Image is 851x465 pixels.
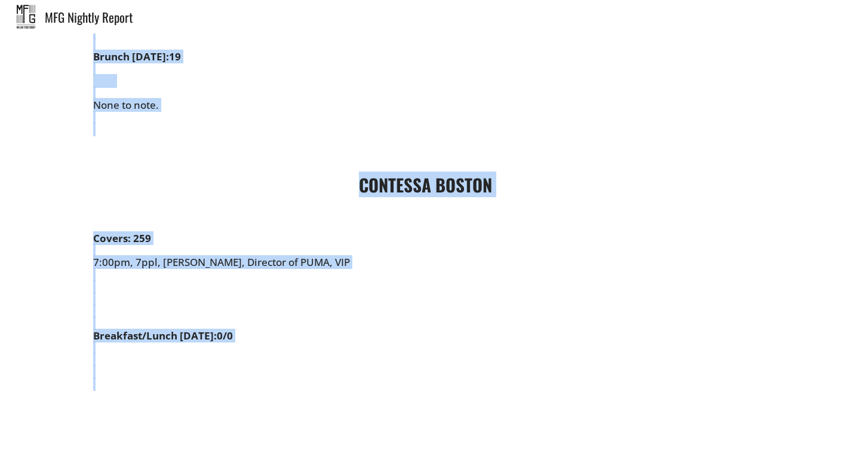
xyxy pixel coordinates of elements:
strong: CONTESSA BOSTON [359,172,492,197]
div: None to note. [93,51,758,136]
strong: Breakfast/Lunch [DATE]: [93,329,217,342]
strong: 19 [169,50,181,63]
div: 7:00pm, 7ppl, [PERSON_NAME], Director of PUMA, VIP [93,232,758,330]
div: MFG Nightly Report [45,11,851,23]
strong: Brunch [DATE]: [93,50,169,63]
strong: Covers: 259 [93,231,151,245]
img: mfg_nightly.jpeg [17,5,35,29]
strong: 0/0 [217,329,233,342]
